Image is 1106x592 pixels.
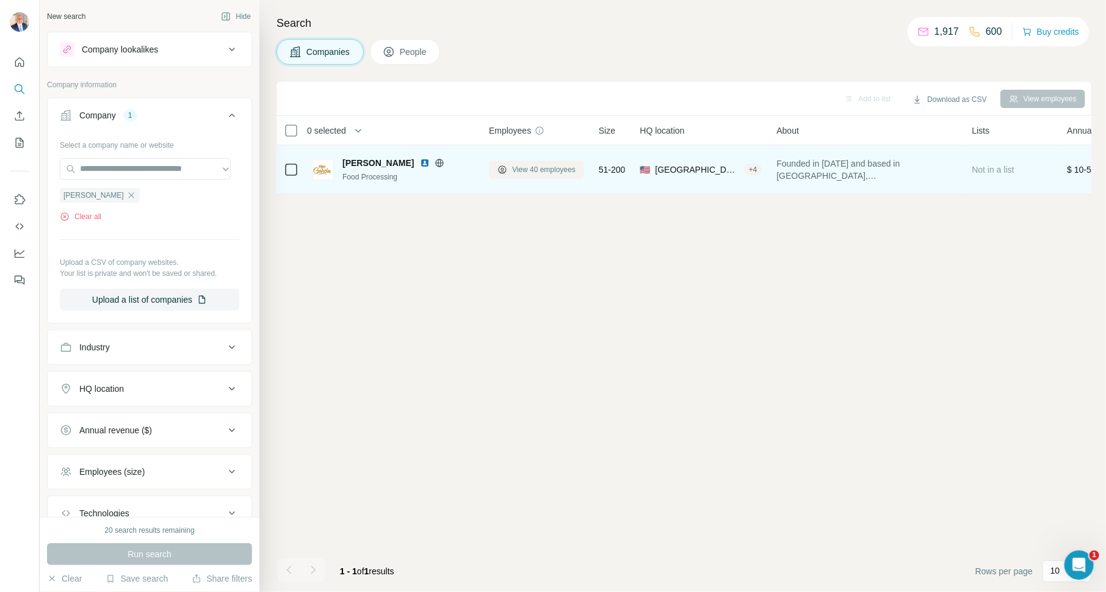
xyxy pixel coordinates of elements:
[48,457,251,486] button: Employees (size)
[599,125,615,137] span: Size
[972,165,1014,175] span: Not in a list
[48,374,251,403] button: HQ location
[79,466,145,478] div: Employees (size)
[307,125,346,137] span: 0 selected
[60,289,239,311] button: Upload a list of companies
[10,189,29,211] button: Use Surfe on LinkedIn
[10,269,29,291] button: Feedback
[60,257,239,268] p: Upload a CSV of company websites.
[79,341,110,353] div: Industry
[640,164,650,176] span: 🇺🇸
[364,566,369,576] span: 1
[106,572,168,585] button: Save search
[60,211,101,222] button: Clear all
[599,164,626,176] span: 51-200
[1090,550,1099,560] span: 1
[400,46,428,58] span: People
[47,11,85,22] div: New search
[489,161,584,179] button: View 40 employees
[342,171,474,182] div: Food Processing
[47,572,82,585] button: Clear
[1050,565,1060,577] p: 10
[10,215,29,237] button: Use Surfe API
[489,125,531,137] span: Employees
[1064,550,1094,580] iframe: Intercom live chat
[10,242,29,264] button: Dashboard
[48,333,251,362] button: Industry
[47,79,252,90] p: Company information
[340,566,394,576] span: results
[79,424,152,436] div: Annual revenue ($)
[10,132,29,154] button: My lists
[10,51,29,73] button: Quick start
[1067,165,1103,175] span: $ 10-50M
[1022,23,1079,40] button: Buy credits
[776,157,957,182] span: Founded in [DATE] and based in [GEOGRAPHIC_DATA], [GEOGRAPHIC_DATA], [PERSON_NAME] is an innovati...
[192,572,252,585] button: Share filters
[640,125,684,137] span: HQ location
[313,160,333,179] img: Logo of RW Garcia
[63,190,124,201] span: [PERSON_NAME]
[986,24,1002,39] p: 600
[60,268,239,279] p: Your list is private and won't be saved or shared.
[79,383,124,395] div: HQ location
[10,12,29,32] img: Avatar
[48,499,251,528] button: Technologies
[420,158,430,168] img: LinkedIn logo
[512,164,576,175] span: View 40 employees
[744,164,762,175] div: + 4
[48,35,251,64] button: Company lookalikes
[934,24,959,39] p: 1,917
[655,164,739,176] span: [GEOGRAPHIC_DATA], [US_STATE]
[79,109,116,121] div: Company
[904,90,995,109] button: Download as CSV
[48,416,251,445] button: Annual revenue ($)
[10,78,29,100] button: Search
[276,15,1091,32] h4: Search
[342,157,414,169] span: [PERSON_NAME]
[123,110,137,121] div: 1
[972,125,989,137] span: Lists
[60,135,239,151] div: Select a company name or website
[48,101,251,135] button: Company1
[975,565,1033,577] span: Rows per page
[10,105,29,127] button: Enrich CSV
[340,566,357,576] span: 1 - 1
[212,7,259,26] button: Hide
[82,43,158,56] div: Company lookalikes
[104,525,194,536] div: 20 search results remaining
[79,507,129,519] div: Technologies
[776,125,799,137] span: About
[306,46,351,58] span: Companies
[357,566,364,576] span: of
